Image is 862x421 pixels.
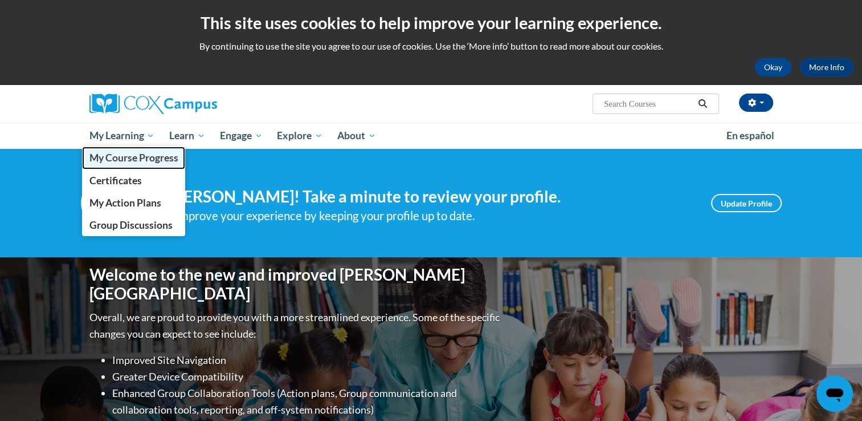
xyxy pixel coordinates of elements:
img: Profile Image [81,177,132,229]
a: Engage [213,123,270,149]
a: About [330,123,383,149]
a: Learn [162,123,213,149]
a: Certificates [82,169,186,192]
span: En español [726,129,774,141]
a: Group Discussions [82,214,186,236]
div: Main menu [72,123,790,149]
span: Certificates [89,175,141,187]
a: Update Profile [711,194,782,212]
button: Account Settings [739,94,773,112]
a: Explore [269,123,330,149]
span: Group Discussions [89,219,172,231]
a: En español [719,124,782,148]
li: Improved Site Navigation [112,352,503,369]
button: Okay [755,58,791,76]
span: About [337,129,376,143]
span: Explore [277,129,322,143]
a: My Course Progress [82,147,186,169]
h4: Hi [PERSON_NAME]! Take a minute to review your profile. [149,187,694,207]
p: Overall, we are proud to provide you with a more streamlined experience. Some of the specific cha... [89,309,503,342]
li: Enhanced Group Collaboration Tools (Action plans, Group communication and collaboration tools, re... [112,385,503,418]
span: Engage [220,129,263,143]
a: My Action Plans [82,192,186,214]
button: Search [694,97,711,111]
a: More Info [800,58,853,76]
iframe: Button to launch messaging window [816,375,853,412]
span: My Learning [89,129,154,143]
span: My Action Plans [89,197,161,209]
img: Cox Campus [89,94,217,114]
div: Help improve your experience by keeping your profile up to date. [149,207,694,225]
li: Greater Device Compatibility [112,369,503,385]
a: Cox Campus [89,94,306,114]
span: Learn [169,129,205,143]
span: My Course Progress [89,152,178,164]
h2: This site uses cookies to help improve your learning experience. [9,11,853,34]
input: Search Courses [603,97,694,111]
h1: Welcome to the new and improved [PERSON_NAME][GEOGRAPHIC_DATA] [89,265,503,303]
p: By continuing to use the site you agree to our use of cookies. Use the ‘More info’ button to read... [9,40,853,52]
a: My Learning [82,123,162,149]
